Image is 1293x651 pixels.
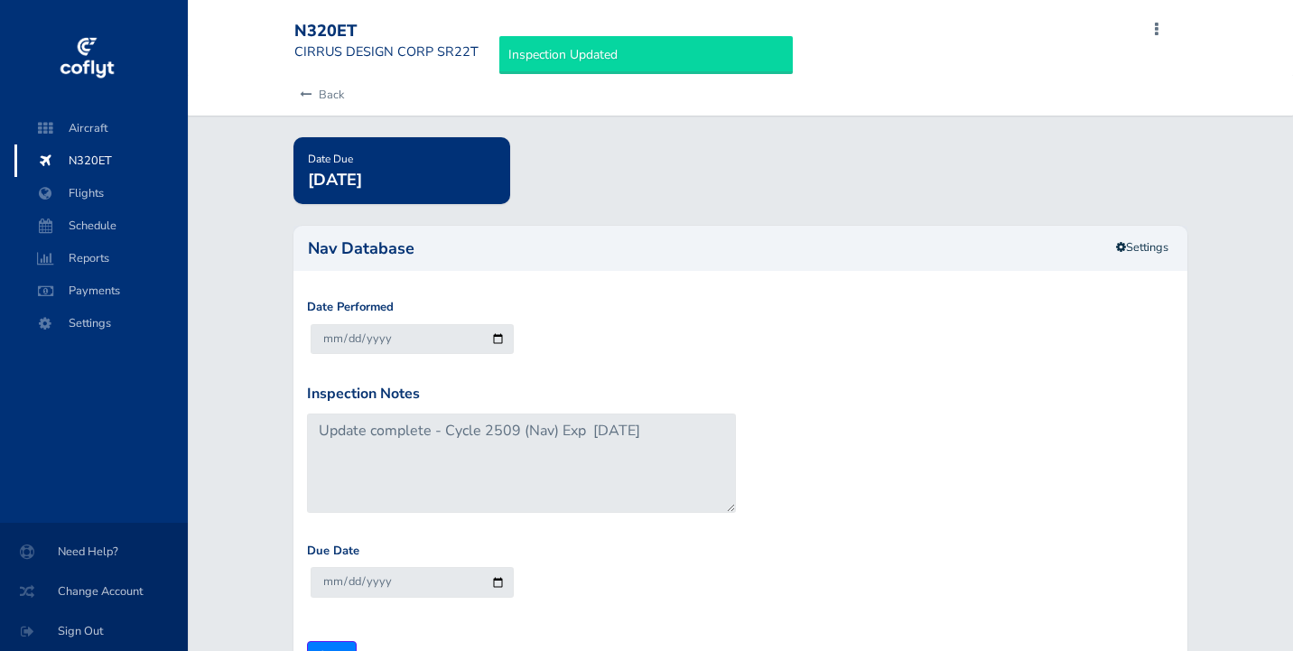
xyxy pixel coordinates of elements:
label: Due Date [307,542,359,561]
span: Settings [33,307,170,339]
a: Back [294,75,344,115]
span: Payments [33,274,170,307]
span: Reports [33,242,170,274]
span: N320ET [33,144,170,177]
span: Need Help? [22,535,166,568]
label: Date Performed [307,298,394,317]
span: Date Due [308,152,353,166]
span: [DATE] [308,169,362,191]
h2: Nav Database [308,240,1173,256]
small: CIRRUS DESIGN CORP SR22T [294,42,479,60]
label: Inspection Notes [307,383,420,406]
div: N320ET [294,22,479,42]
span: Change Account [22,575,166,608]
span: Sign Out [22,615,166,647]
img: coflyt logo [57,32,116,86]
span: Schedule [33,209,170,242]
span: Flights [33,177,170,209]
div: Inspection Updated [499,36,793,74]
a: Settings [1104,233,1180,263]
span: Aircraft [33,112,170,144]
textarea: Update complete - Cycle 2509 (Nav) Exp [DATE] [307,414,736,513]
